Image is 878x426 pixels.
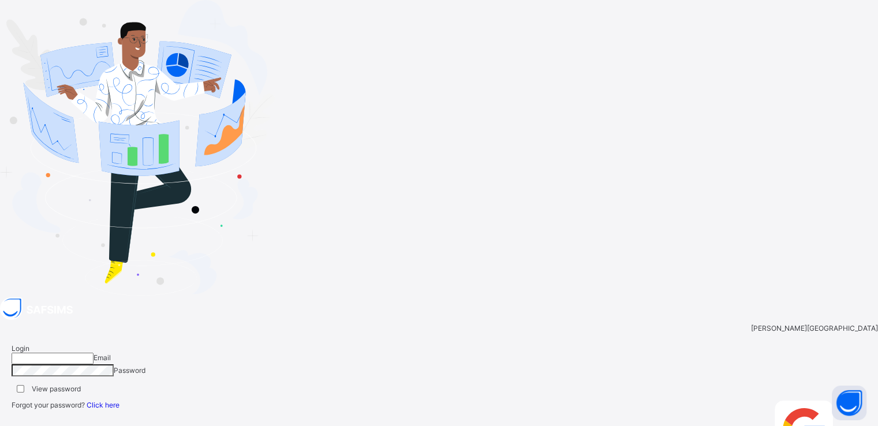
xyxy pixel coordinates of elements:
[94,353,111,362] span: Email
[32,384,81,393] label: View password
[751,324,878,332] span: [PERSON_NAME][GEOGRAPHIC_DATA]
[12,344,29,353] span: Login
[12,401,119,409] span: Forgot your password?
[114,366,145,375] span: Password
[832,386,866,420] button: Open asap
[87,401,119,409] a: Click here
